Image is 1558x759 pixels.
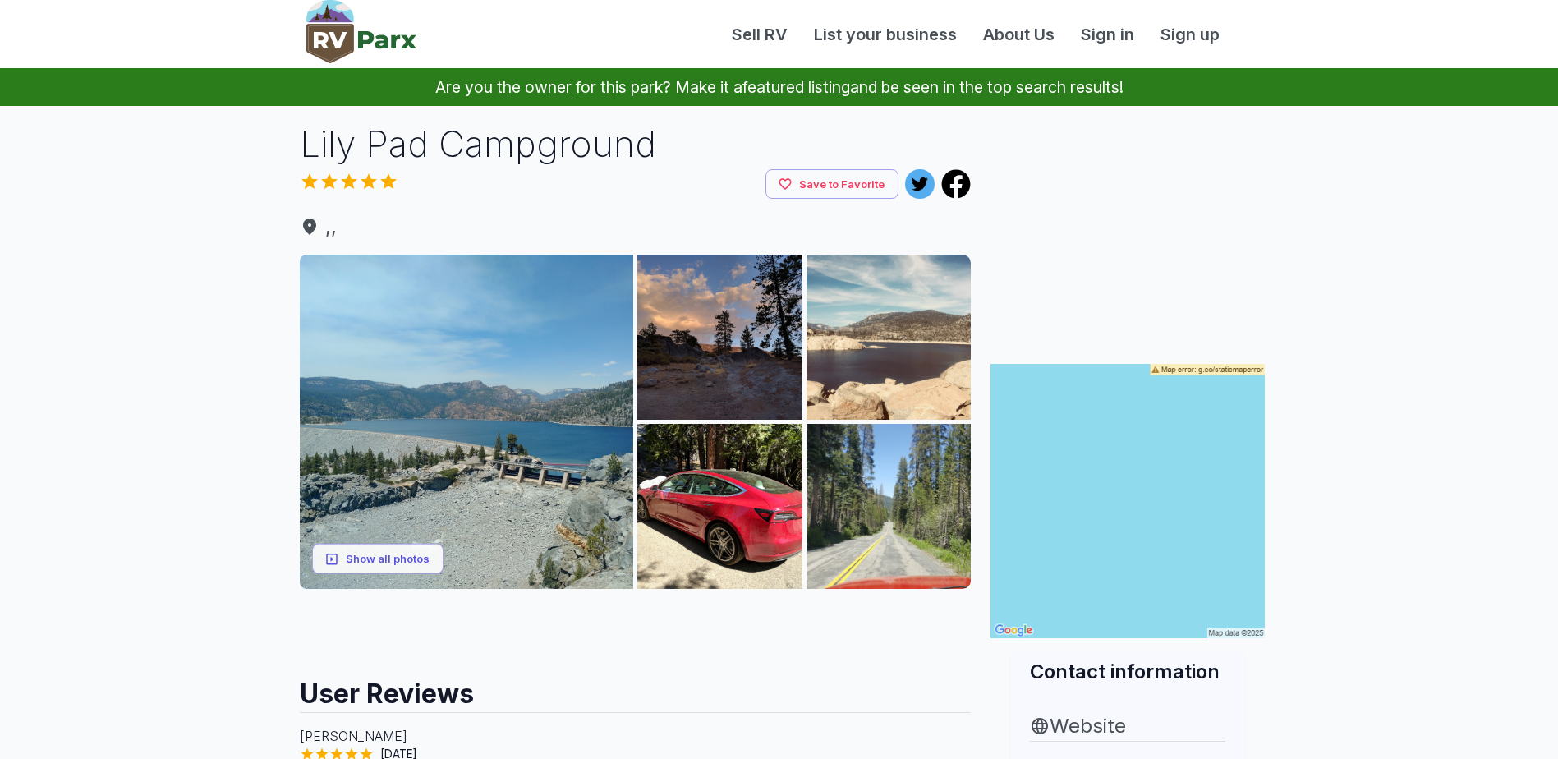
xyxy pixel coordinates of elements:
[300,212,972,241] span: , ,
[807,255,972,420] img: AAcXr8pJObhD-_Ani4l26bfTx0VgZQZH58DJ-3WFmehV1K7D5od0oJGH9okaGcYY1I4yTqdoWRqAruxgnZaIGZPKeJmRYMiQY...
[807,424,972,589] img: AAcXr8pBFi_CYWGcq5n4MS58K9FCTfqw-MeTy2fzmzLMDxyQ1-aTZRJSqFEFhPzMWOex8tUdLBtzEnHyhdRjdNK8VPfQJLdHQ...
[765,169,898,200] button: Save to Favorite
[990,364,1265,638] img: Map for Lily Pad Campground
[300,255,634,589] img: AAcXr8rOFr-CtC9OSJq_uI23AnJ9uALpEuGvXQVuLTFUtXV3ec-5TyQ_HpoOR-ruwoewKZ_XGTcTXiCRpMxiQUw4zFt1IGkF8...
[970,22,1068,47] a: About Us
[801,22,970,47] a: List your business
[637,424,802,589] img: AAcXr8pqe_jHvrRC7PbbqsqaSGdYT0dGiyqzWiOjauE35TR6X8ocFySQmjOwC4tQU0BAQH551-zEohXNKx7FlTlo0iAyjZHE9...
[990,119,1265,324] iframe: Advertisement
[637,255,802,420] img: AAcXr8qFH2xLvW8zHfahC2l_oAj0dDrYa1cwZ87PeAuO0dxxY1rLPr0kd4KwzplvBtKJTK9CDR9ikGY3L8r-RpJ5wR1B792F2...
[20,68,1538,106] p: Are you the owner for this park? Make it a and be seen in the top search results!
[742,77,850,97] a: featured listing
[300,589,972,663] iframe: Advertisement
[300,663,972,712] h2: User Reviews
[1147,22,1233,47] a: Sign up
[300,212,972,241] a: ,,
[312,544,444,574] button: Show all photos
[719,22,801,47] a: Sell RV
[300,726,972,746] p: [PERSON_NAME]
[1068,22,1147,47] a: Sign in
[1030,711,1225,741] a: Website
[1030,658,1225,685] h2: Contact information
[300,119,972,169] h1: Lily Pad Campground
